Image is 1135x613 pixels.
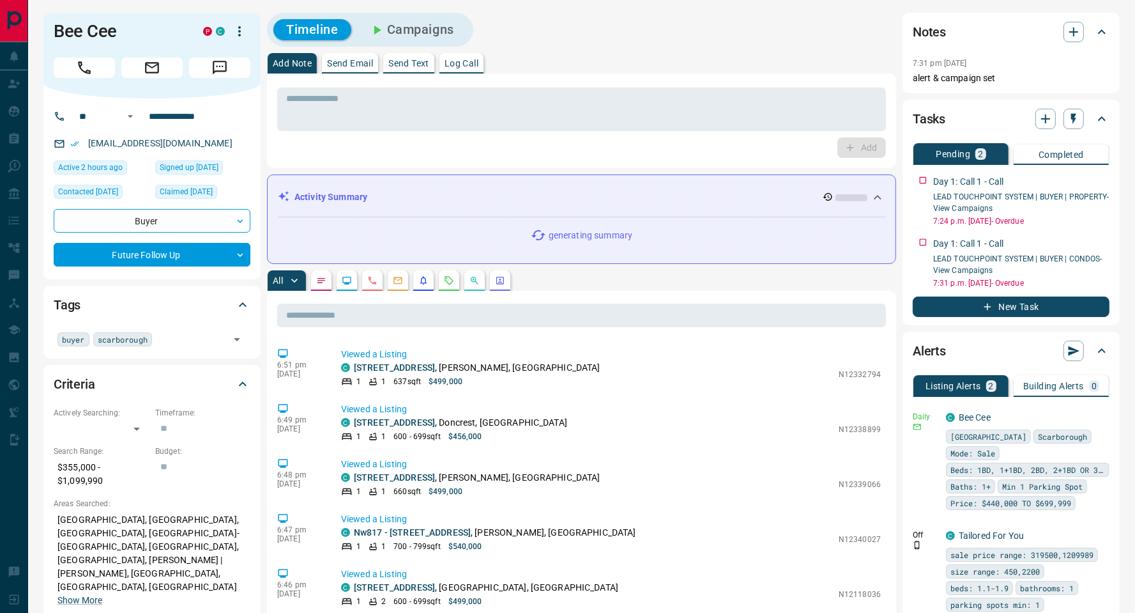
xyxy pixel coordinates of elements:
p: Viewed a Listing [341,403,881,416]
svg: Listing Alerts [418,275,429,286]
p: 1 [356,541,361,552]
span: Mode: Sale [950,447,995,460]
p: [DATE] [277,369,322,378]
a: Bee Cee [959,412,991,423]
span: beds: 1.1-1.9 [950,582,1009,594]
p: Search Range: [54,446,149,457]
p: 2 [381,596,386,607]
span: sale price range: 319500,1209989 [950,548,1093,561]
a: [STREET_ADDRESS] [354,472,435,483]
p: Building Alerts [1023,382,1084,391]
svg: Calls [367,275,377,286]
p: 2 [978,150,983,159]
h2: Criteria [54,374,95,394]
p: 6:51 pm [277,361,322,369]
p: N12338899 [839,424,881,435]
div: Buyer [54,209,250,233]
div: condos.ca [341,473,350,482]
span: Active 2 hours ago [58,161,123,174]
svg: Agent Actions [495,275,505,286]
p: 1 [381,486,386,497]
svg: Notes [316,275,326,286]
a: [STREET_ADDRESS] [354,417,435,428]
span: size range: 450,2200 [950,565,1040,578]
div: Activity Summary [278,185,885,209]
svg: Email [913,423,922,431]
p: 6:49 pm [277,415,322,424]
div: Wed Aug 13 2025 [54,185,149,203]
span: parking spots min: 1 [950,598,1040,611]
p: 1 [381,431,386,442]
p: N12118036 [839,589,881,600]
p: 6:46 pm [277,580,322,589]
div: Wed Aug 13 2025 [155,185,250,203]
div: Notes [913,17,1109,47]
p: [DATE] [277,479,322,488]
svg: Requests [444,275,454,286]
p: Send Text [388,59,429,68]
p: 1 [356,486,361,497]
span: scarborough [98,333,148,346]
div: condos.ca [341,418,350,427]
p: Daily [913,411,938,423]
p: $540,000 [448,541,482,552]
p: Pending [936,150,970,159]
span: Beds: 1BD, 1+1BD, 2BD, 2+1BD OR 3BD+ [950,463,1105,476]
p: [DATE] [277,424,322,433]
button: Timeline [273,19,351,40]
a: LEAD TOUCHPOINT SYSTEM | BUYER | CONDOS- View Campaigns [933,254,1102,275]
h2: Alerts [913,341,946,361]
div: condos.ca [216,27,225,36]
p: 7:24 p.m. [DATE] - Overdue [933,215,1109,227]
p: Send Email [327,59,373,68]
div: Future Follow Up [54,243,250,267]
p: 6:47 pm [277,525,322,534]
h1: Bee Cee [54,21,184,42]
span: Claimed [DATE] [160,185,213,198]
p: , [GEOGRAPHIC_DATA], [GEOGRAPHIC_DATA] [354,581,618,594]
p: Day 1: Call 1 - Call [933,175,1004,189]
p: N12339066 [839,479,881,490]
p: N12332794 [839,369,881,380]
p: $355,000 - $1,099,990 [54,457,149,492]
p: , [PERSON_NAME], [GEOGRAPHIC_DATA] [354,526,636,539]
p: Day 1: Call 1 - Call [933,237,1004,251]
p: Timeframe: [155,407,250,419]
p: Completed [1039,150,1084,159]
span: Email [121,58,183,78]
span: Price: $440,000 TO $699,999 [950,497,1071,509]
p: All [273,276,283,285]
button: New Task [913,297,1109,317]
h2: Tags [54,295,80,315]
svg: Push Notification Only [913,541,922,550]
p: Viewed a Listing [341,513,881,526]
p: generating summary [549,229,632,242]
span: bathrooms: 1 [1020,582,1074,594]
span: Scarborough [1038,430,1087,443]
p: 660 sqft [393,486,421,497]
svg: Opportunities [469,275,480,286]
p: Actively Searching: [54,407,149,419]
p: Listing Alerts [926,382,981,391]
span: Contacted [DATE] [58,185,118,198]
a: [EMAIL_ADDRESS][DOMAIN_NAME] [88,138,232,148]
a: [STREET_ADDRESS] [354,582,435,593]
p: 1 [381,376,386,387]
div: condos.ca [946,531,955,540]
a: Nw817 - [STREET_ADDRESS] [354,527,471,538]
p: alert & campaign set [913,72,1109,85]
button: Show More [57,594,102,607]
p: 1 [356,431,361,442]
p: 600 - 699 sqft [393,596,440,607]
p: $499,000 [448,596,482,607]
p: Log Call [445,59,478,68]
div: condos.ca [341,363,350,372]
a: [STREET_ADDRESS] [354,362,435,373]
p: 7:31 p.m. [DATE] - Overdue [933,277,1109,289]
div: condos.ca [341,583,350,592]
p: 1 [356,376,361,387]
p: Activity Summary [294,190,367,204]
p: 0 [1092,382,1097,391]
p: N12340027 [839,534,881,545]
span: Signed up [DATE] [160,161,218,174]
